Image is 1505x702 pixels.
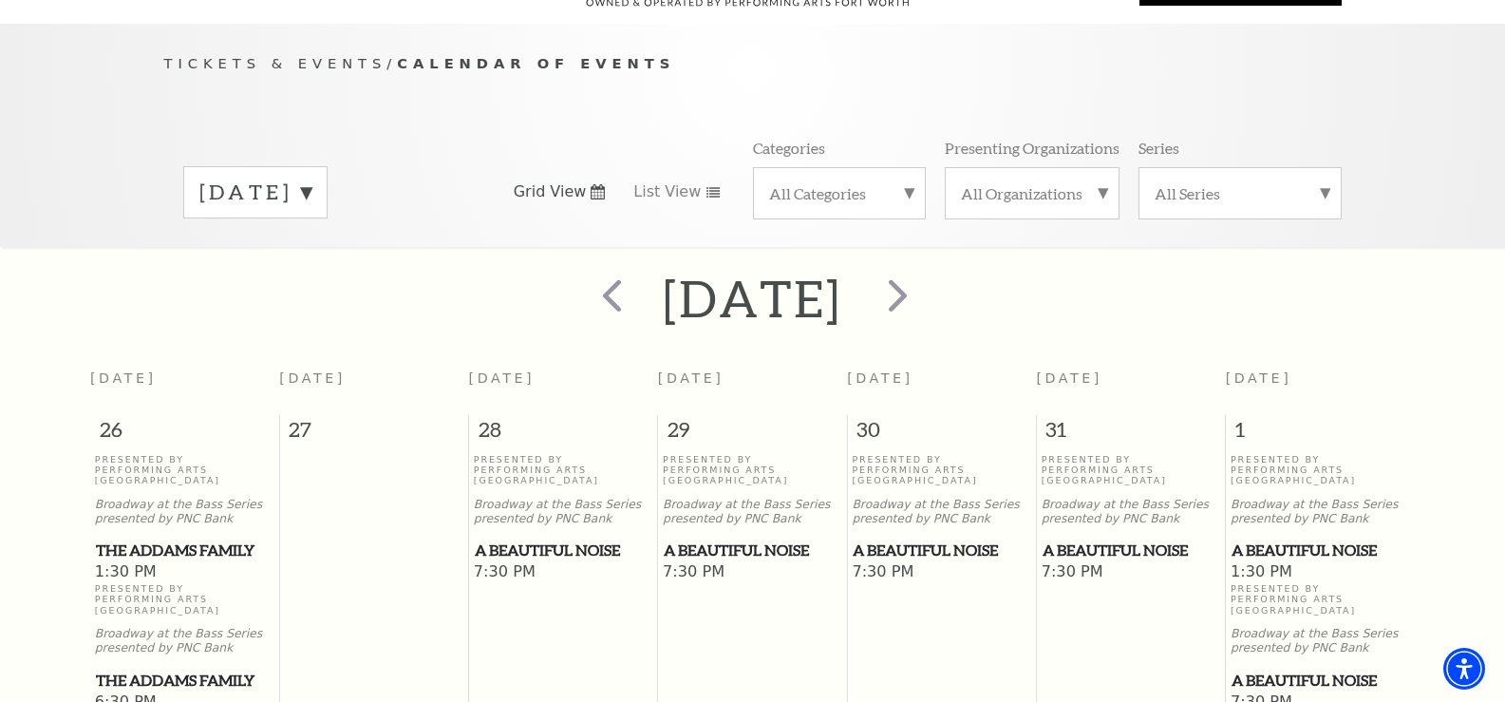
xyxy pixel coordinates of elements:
span: [DATE] [279,370,346,386]
p: Presented By Performing Arts [GEOGRAPHIC_DATA] [1231,454,1410,486]
span: 27 [280,415,468,453]
button: prev [575,265,645,332]
p: Presented By Performing Arts [GEOGRAPHIC_DATA] [474,454,653,486]
p: Presenting Organizations [945,138,1119,158]
p: Categories [753,138,825,158]
span: [DATE] [658,370,724,386]
p: Broadway at the Bass Series presented by PNC Bank [852,498,1031,526]
span: A Beautiful Noise [1232,539,1409,562]
span: Calendar of Events [397,55,675,71]
span: 7:30 PM [663,562,842,583]
p: Presented By Performing Arts [GEOGRAPHIC_DATA] [1042,454,1221,486]
span: The Addams Family [96,669,273,693]
label: All Categories [769,183,910,203]
label: All Series [1155,183,1326,203]
a: A Beautiful Noise [663,539,842,562]
a: The Addams Family [95,539,274,562]
span: 1:30 PM [1231,562,1410,583]
p: Broadway at the Bass Series presented by PNC Bank [95,498,274,526]
span: List View [633,181,701,202]
button: next [860,265,930,332]
a: A Beautiful Noise [1231,669,1410,693]
a: A Beautiful Noise [1231,539,1410,562]
span: 30 [848,415,1036,453]
p: Broadway at the Bass Series presented by PNC Bank [474,498,653,526]
span: A Beautiful Noise [853,539,1030,562]
span: Grid View [514,181,587,202]
p: Series [1138,138,1179,158]
span: 1:30 PM [95,562,274,583]
span: 7:30 PM [852,562,1031,583]
span: [DATE] [469,370,536,386]
p: Broadway at the Bass Series presented by PNC Bank [1231,627,1410,655]
span: 7:30 PM [474,562,653,583]
span: 1 [1226,415,1415,453]
span: 28 [469,415,657,453]
p: / [164,52,1342,76]
span: The Addams Family [96,539,273,562]
span: [DATE] [1036,370,1102,386]
span: A Beautiful Noise [1232,669,1409,693]
span: 26 [90,415,279,453]
label: All Organizations [961,183,1103,203]
p: Broadway at the Bass Series presented by PNC Bank [95,627,274,655]
span: [DATE] [1226,370,1292,386]
p: Presented By Performing Arts [GEOGRAPHIC_DATA] [95,454,274,486]
span: 31 [1037,415,1225,453]
p: Presented By Performing Arts [GEOGRAPHIC_DATA] [852,454,1031,486]
a: A Beautiful Noise [474,539,653,562]
a: A Beautiful Noise [1042,539,1221,562]
span: [DATE] [847,370,913,386]
p: Broadway at the Bass Series presented by PNC Bank [1042,498,1221,526]
p: Broadway at the Bass Series presented by PNC Bank [1231,498,1410,526]
h2: [DATE] [663,268,842,329]
label: [DATE] [199,178,311,207]
span: 7:30 PM [1042,562,1221,583]
span: 29 [658,415,846,453]
div: Accessibility Menu [1443,648,1485,690]
span: [DATE] [90,370,157,386]
span: Tickets & Events [164,55,387,71]
a: The Addams Family [95,669,274,693]
a: A Beautiful Noise [852,539,1031,562]
p: Broadway at the Bass Series presented by PNC Bank [663,498,842,526]
span: A Beautiful Noise [475,539,652,562]
p: Presented By Performing Arts [GEOGRAPHIC_DATA] [95,583,274,616]
span: A Beautiful Noise [664,539,841,562]
p: Presented By Performing Arts [GEOGRAPHIC_DATA] [1231,583,1410,616]
span: A Beautiful Noise [1043,539,1220,562]
p: Presented By Performing Arts [GEOGRAPHIC_DATA] [663,454,842,486]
